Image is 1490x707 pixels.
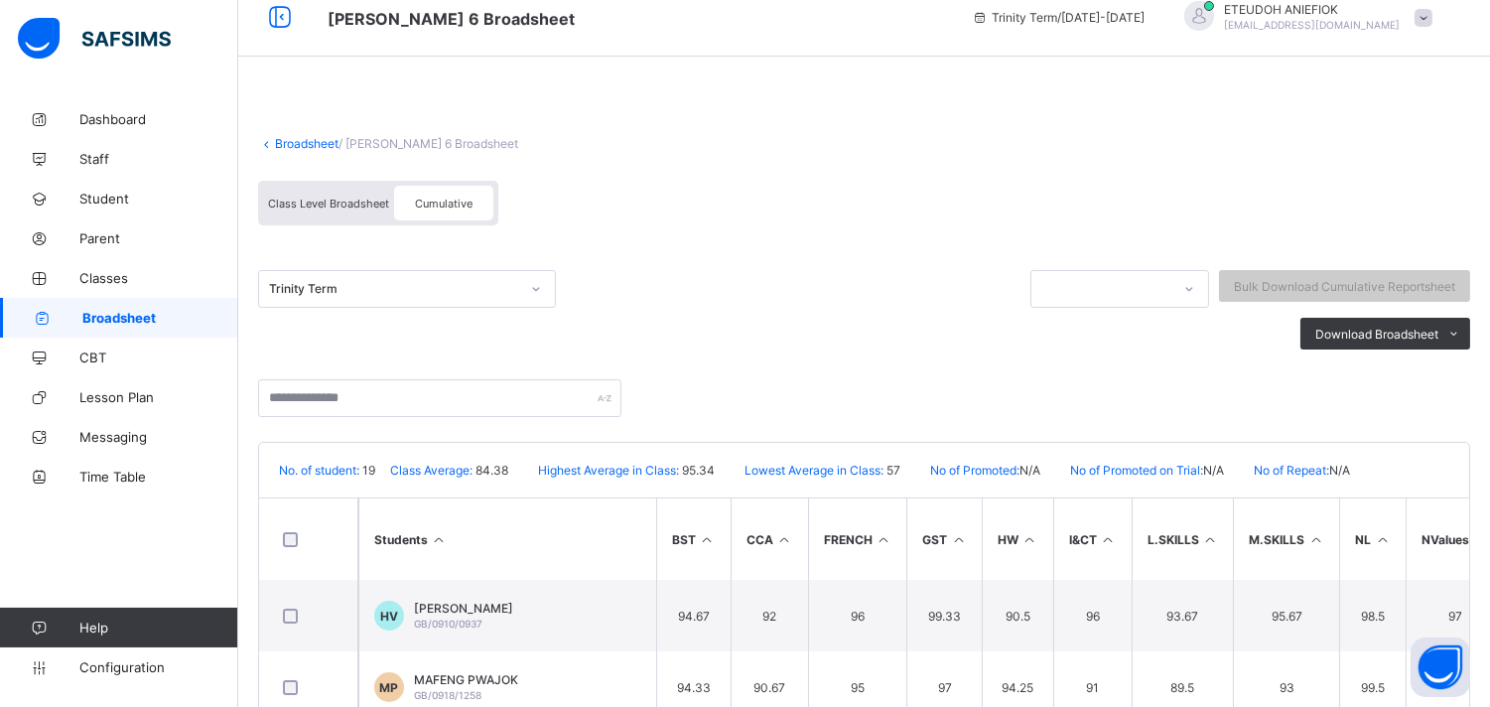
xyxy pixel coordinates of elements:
[390,463,473,478] span: Class Average:
[79,230,238,246] span: Parent
[414,689,481,701] span: GB/0918/1258
[415,197,473,211] span: Cumulative
[745,463,883,478] span: Lowest Average in Class:
[359,463,375,478] span: 19
[79,151,238,167] span: Staff
[339,136,518,151] span: / [PERSON_NAME] 6 Broadsheet
[414,618,482,630] span: GB/0910/0937
[1307,532,1324,547] i: Sort in Ascending Order
[1164,1,1442,34] div: ETEUDOHANIEFIOK
[1233,580,1339,651] td: 95.67
[79,389,238,405] span: Lesson Plan
[1053,498,1132,580] th: I&CT
[982,580,1053,651] td: 90.5
[1411,637,1470,697] button: Open asap
[1254,463,1329,478] span: No of Repeat:
[79,191,238,207] span: Student
[1132,498,1234,580] th: L.SKILLS
[1053,580,1132,651] td: 96
[1374,532,1391,547] i: Sort in Ascending Order
[79,659,237,675] span: Configuration
[82,310,238,326] span: Broadsheet
[79,270,238,286] span: Classes
[414,601,513,616] span: [PERSON_NAME]
[358,498,656,580] th: Students
[79,429,238,445] span: Messaging
[275,136,339,151] a: Broadsheet
[876,532,892,547] i: Sort in Ascending Order
[656,580,731,651] td: 94.67
[414,672,518,687] span: MAFENG PWAJOK
[380,609,398,624] span: HV
[972,10,1145,25] span: session/term information
[79,620,237,636] span: Help
[930,463,1019,478] span: No of Promoted:
[1339,580,1406,651] td: 98.5
[380,680,399,695] span: MP
[431,532,448,547] i: Sort Ascending
[656,498,731,580] th: BST
[269,282,519,297] div: Trinity Term
[1224,2,1400,17] span: ETEUDOH ANIEFIOK
[1070,463,1203,478] span: No of Promoted on Trial:
[679,463,715,478] span: 95.34
[1329,463,1350,478] span: N/A
[538,463,679,478] span: Highest Average in Class:
[1202,532,1219,547] i: Sort in Ascending Order
[1132,580,1234,651] td: 93.67
[1233,498,1339,580] th: M.SKILLS
[279,463,359,478] span: No. of student:
[950,532,967,547] i: Sort in Ascending Order
[1234,279,1455,294] span: Bulk Download Cumulative Reportsheet
[1224,19,1400,31] span: [EMAIL_ADDRESS][DOMAIN_NAME]
[808,498,907,580] th: FRENCH
[79,111,238,127] span: Dashboard
[906,580,982,651] td: 99.33
[699,532,716,547] i: Sort in Ascending Order
[1339,498,1406,580] th: NL
[808,580,907,651] td: 96
[1203,463,1224,478] span: N/A
[1315,327,1438,342] span: Download Broadsheet
[473,463,508,478] span: 84.38
[79,350,238,365] span: CBT
[1019,463,1040,478] span: N/A
[328,9,575,29] span: Class Arm Broadsheet
[883,463,900,478] span: 57
[79,469,238,485] span: Time Table
[731,580,808,651] td: 92
[906,498,982,580] th: GST
[776,532,793,547] i: Sort in Ascending Order
[18,18,171,60] img: safsims
[731,498,808,580] th: CCA
[268,197,389,211] span: Class Level Broadsheet
[982,498,1053,580] th: HW
[1100,532,1117,547] i: Sort in Ascending Order
[1021,532,1038,547] i: Sort in Ascending Order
